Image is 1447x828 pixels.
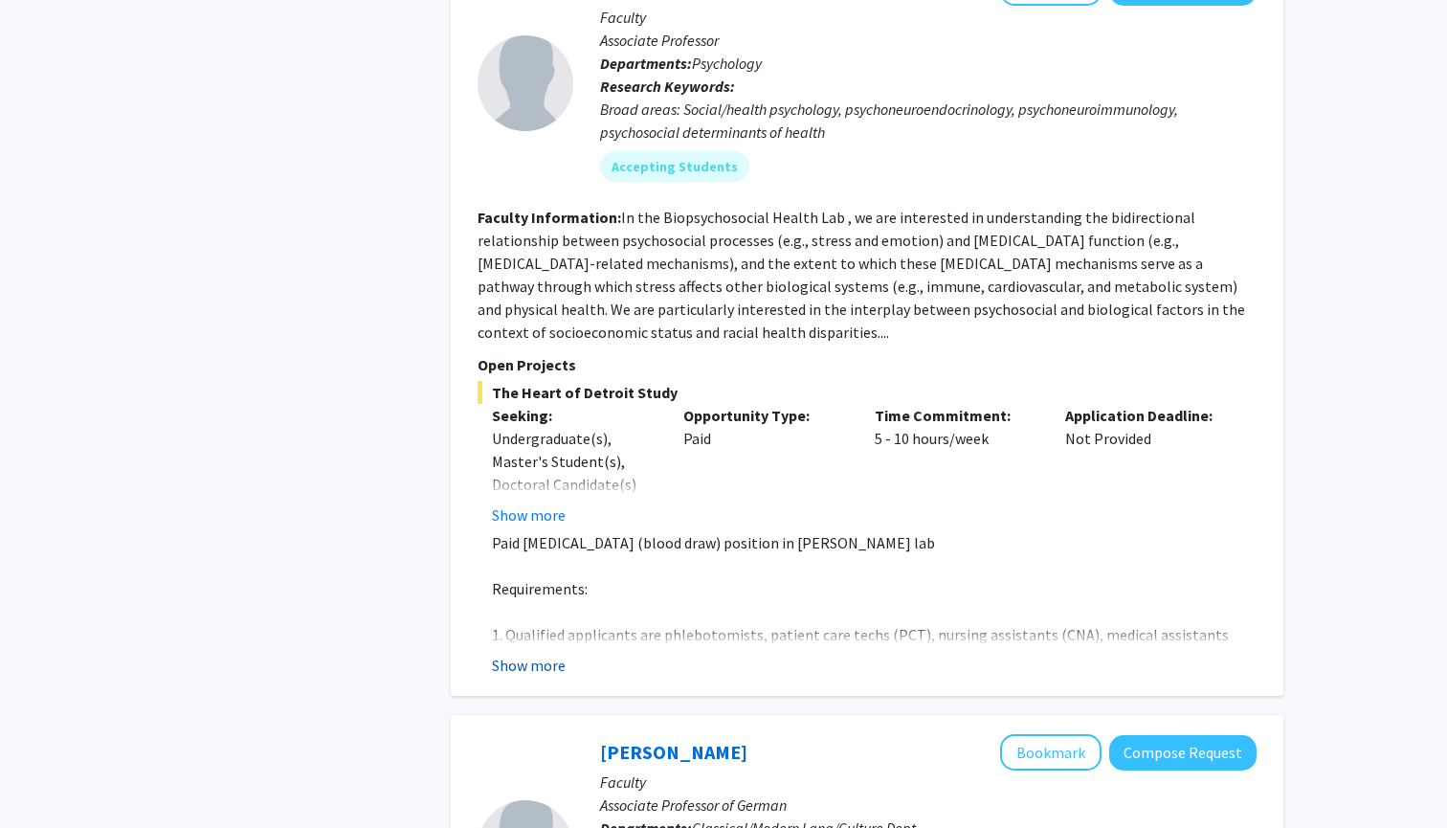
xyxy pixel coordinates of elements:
p: Opportunity Type: [683,404,846,427]
button: Show more [492,504,566,526]
fg-read-more: In the Biopsychosocial Health Lab , we are interested in understanding the bidirectional relation... [478,208,1245,342]
button: Add Nicole Coleman to Bookmarks [1000,734,1102,771]
div: Not Provided [1051,404,1242,526]
a: [PERSON_NAME] [600,740,747,764]
p: Faculty [600,771,1257,794]
iframe: Chat [14,742,81,814]
mat-chip: Accepting Students [600,151,749,182]
b: Faculty Information: [478,208,621,227]
span: The Heart of Detroit Study [478,381,1257,404]
div: Broad areas: Social/health psychology, psychoneuroendocrinology, psychoneuroimmunology, psychosoc... [600,98,1257,144]
b: Research Keywords: [600,77,735,96]
p: Associate Professor [600,29,1257,52]
p: Application Deadline: [1065,404,1228,427]
p: Seeking: [492,404,655,427]
b: Departments: [600,54,692,73]
span: 1. Qualified applicants are phlebotomists, patient care techs (PCT), nursing assistants (CNA), me... [492,625,1229,667]
button: Show more [492,654,566,677]
button: Compose Request to Nicole Coleman [1109,735,1257,771]
p: Time Commitment: [875,404,1037,427]
span: Psychology [692,54,762,73]
p: Faculty [600,6,1257,29]
div: 5 - 10 hours/week [860,404,1052,526]
div: Paid [669,404,860,526]
p: Open Projects [478,353,1257,376]
p: Associate Professor of German [600,794,1257,817]
span: Requirements: [492,579,588,598]
span: Paid [MEDICAL_DATA] (blood draw) position in [PERSON_NAME] lab [492,533,935,552]
div: Undergraduate(s), Master's Student(s), Doctoral Candidate(s) (PhD, MD, DMD, PharmD, etc.) [492,427,655,542]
